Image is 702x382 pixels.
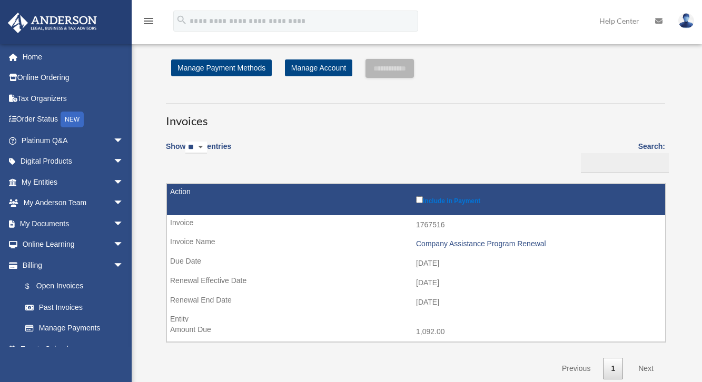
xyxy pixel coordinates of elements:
[7,46,140,67] a: Home
[285,59,352,76] a: Manage Account
[113,255,134,276] span: arrow_drop_down
[7,151,140,172] a: Digital Productsarrow_drop_down
[7,88,140,109] a: Tax Organizers
[185,142,207,154] select: Showentries
[166,140,231,164] label: Show entries
[7,338,140,359] a: Events Calendar
[7,130,140,151] a: Platinum Q&Aarrow_drop_down
[416,196,423,203] input: Include in Payment
[581,153,669,173] input: Search:
[7,67,140,88] a: Online Ordering
[167,215,665,235] td: 1767516
[171,59,272,76] a: Manage Payment Methods
[554,358,598,379] a: Previous
[167,273,665,293] td: [DATE]
[7,255,134,276] a: Billingarrow_drop_down
[15,276,129,297] a: $Open Invoices
[7,172,140,193] a: My Entitiesarrow_drop_down
[7,213,140,234] a: My Documentsarrow_drop_down
[630,358,661,379] a: Next
[577,140,665,173] label: Search:
[142,18,155,27] a: menu
[61,112,84,127] div: NEW
[416,194,660,205] label: Include in Payment
[5,13,100,33] img: Anderson Advisors Platinum Portal
[15,297,134,318] a: Past Invoices
[142,15,155,27] i: menu
[113,193,134,214] span: arrow_drop_down
[416,239,660,248] div: Company Assistance Program Renewal
[7,193,140,214] a: My Anderson Teamarrow_drop_down
[113,234,134,256] span: arrow_drop_down
[678,13,694,28] img: User Pic
[167,254,665,274] td: [DATE]
[176,14,187,26] i: search
[167,293,665,313] td: [DATE]
[113,172,134,193] span: arrow_drop_down
[7,109,140,130] a: Order StatusNEW
[167,322,665,342] td: 1,092.00
[31,280,36,293] span: $
[166,103,665,129] h3: Invoices
[113,130,134,152] span: arrow_drop_down
[113,213,134,235] span: arrow_drop_down
[7,234,140,255] a: Online Learningarrow_drop_down
[113,151,134,173] span: arrow_drop_down
[15,318,134,339] a: Manage Payments
[603,358,623,379] a: 1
